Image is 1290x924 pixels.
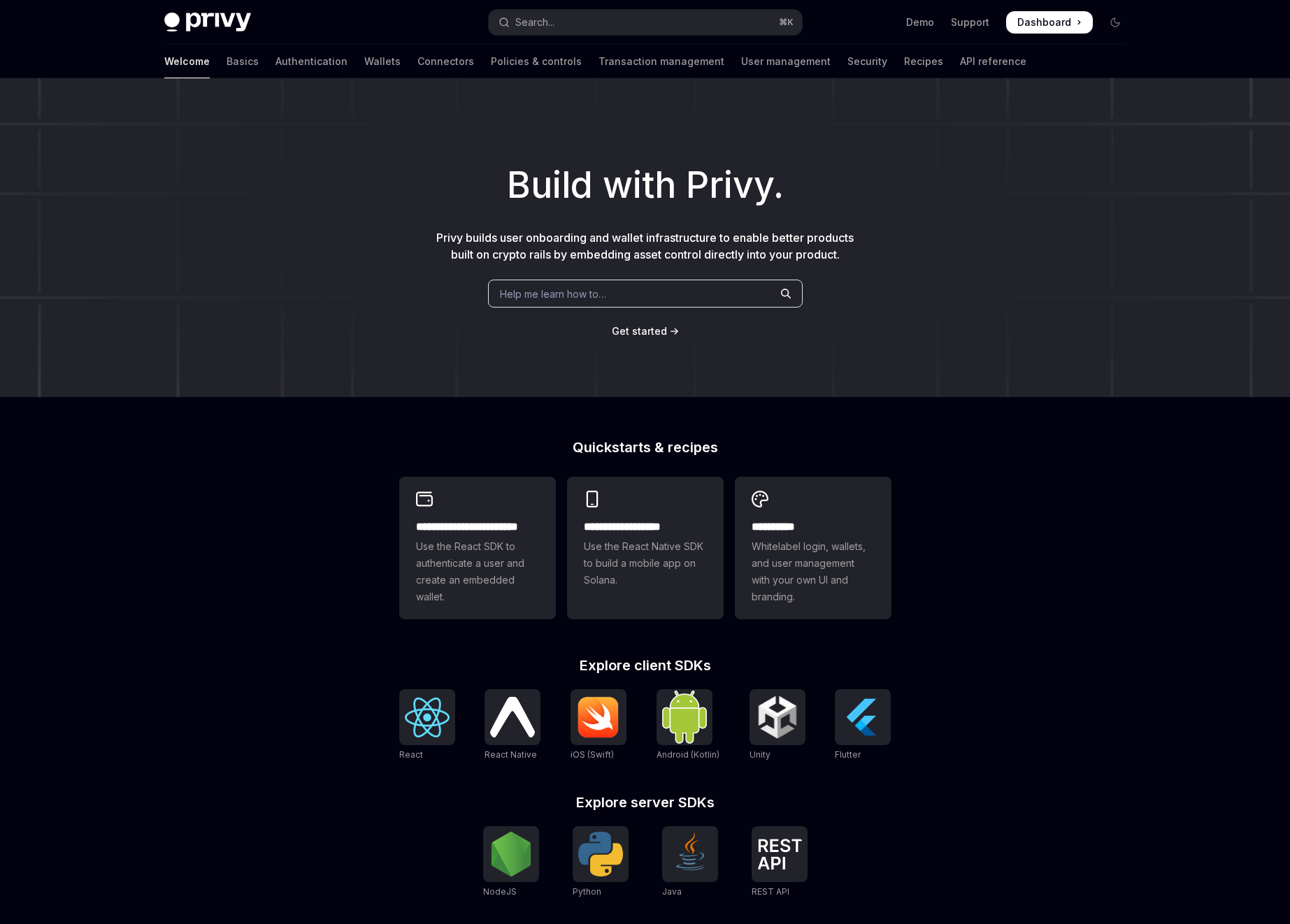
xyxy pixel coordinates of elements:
button: Toggle dark mode [1104,11,1126,34]
a: Policies & controls [491,45,582,78]
a: FlutterFlutter [835,689,891,762]
a: Transaction management [599,45,724,78]
a: UnityUnity [750,689,805,762]
a: Demo [906,15,934,29]
a: Wallets [364,45,401,78]
a: Dashboard [1006,11,1093,34]
a: Welcome [164,45,210,78]
span: Python [573,886,601,897]
span: NodeJS [483,886,517,897]
span: Whitelabel login, wallets, and user management with your own UI and branding. [752,538,875,605]
a: iOS (Swift)iOS (Swift) [571,689,626,762]
a: Support [951,15,989,29]
img: Java [668,832,712,876]
a: PythonPython [573,826,629,899]
a: REST APIREST API [752,826,808,899]
a: Recipes [904,45,943,78]
span: Privy builds user onboarding and wallet infrastructure to enable better products built on crypto ... [436,231,854,261]
img: React [405,698,450,737]
a: Authentication [275,45,347,78]
span: React [399,749,423,760]
a: Security [847,45,887,78]
a: React NativeReact Native [485,689,540,762]
span: Get started [612,325,667,337]
h2: Explore server SDKs [399,795,891,809]
a: **** **** **** ***Use the React Native SDK to build a mobile app on Solana. [567,477,724,619]
img: iOS (Swift) [576,696,621,738]
div: Search... [515,14,554,31]
span: Unity [750,749,771,760]
img: Android (Kotlin) [662,691,707,743]
a: NodeJSNodeJS [483,826,539,899]
a: JavaJava [662,826,718,899]
h2: Explore client SDKs [399,658,891,672]
span: iOS (Swift) [571,749,614,760]
img: dark logo [164,13,251,32]
a: User management [741,45,831,78]
h1: Build with Privy. [22,158,1268,212]
span: Dashboard [1017,15,1071,29]
span: Help me learn how to… [500,287,606,301]
img: React Native [490,697,535,737]
img: Unity [755,695,800,739]
span: Flutter [835,749,861,760]
a: ReactReact [399,689,455,762]
h2: Quickstarts & recipes [399,440,891,454]
a: Get started [612,324,667,338]
span: Use the React Native SDK to build a mobile app on Solana. [584,538,707,589]
a: Connectors [417,45,474,78]
span: ⌘ K [779,17,794,28]
span: REST API [752,886,789,897]
img: Flutter [840,695,885,739]
span: Java [662,886,682,897]
img: Python [578,832,623,876]
img: REST API [757,839,802,869]
a: API reference [960,45,1026,78]
img: NodeJS [489,832,533,876]
a: Android (Kotlin)Android (Kotlin) [657,689,719,762]
button: Open search [489,10,802,35]
a: Basics [227,45,259,78]
a: **** *****Whitelabel login, wallets, and user management with your own UI and branding. [735,477,891,619]
span: Android (Kotlin) [657,749,719,760]
span: React Native [485,749,537,760]
span: Use the React SDK to authenticate a user and create an embedded wallet. [416,538,539,605]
